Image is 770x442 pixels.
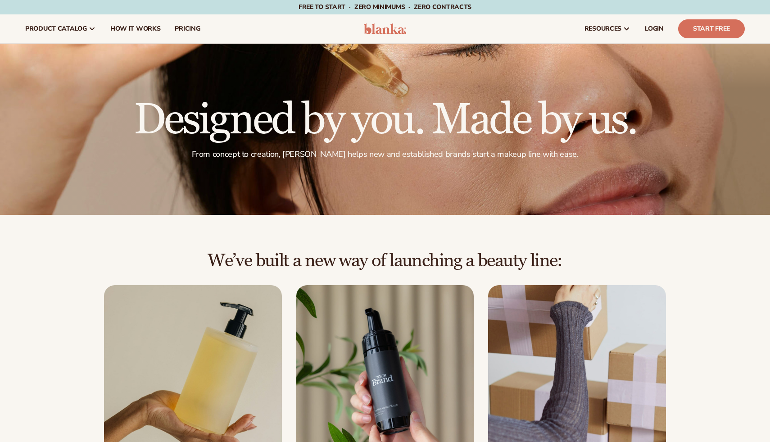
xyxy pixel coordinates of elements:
span: pricing [175,25,200,32]
h2: We’ve built a new way of launching a beauty line: [25,251,745,271]
span: Free to start · ZERO minimums · ZERO contracts [299,3,471,11]
h1: Designed by you. Made by us. [134,99,637,142]
span: LOGIN [645,25,664,32]
a: resources [577,14,638,43]
img: logo [364,23,407,34]
span: resources [584,25,621,32]
a: LOGIN [638,14,671,43]
p: From concept to creation, [PERSON_NAME] helps new and established brands start a makeup line with... [134,149,637,159]
a: How It Works [103,14,168,43]
span: product catalog [25,25,87,32]
span: How It Works [110,25,161,32]
a: Start Free [678,19,745,38]
a: pricing [168,14,207,43]
a: product catalog [18,14,103,43]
